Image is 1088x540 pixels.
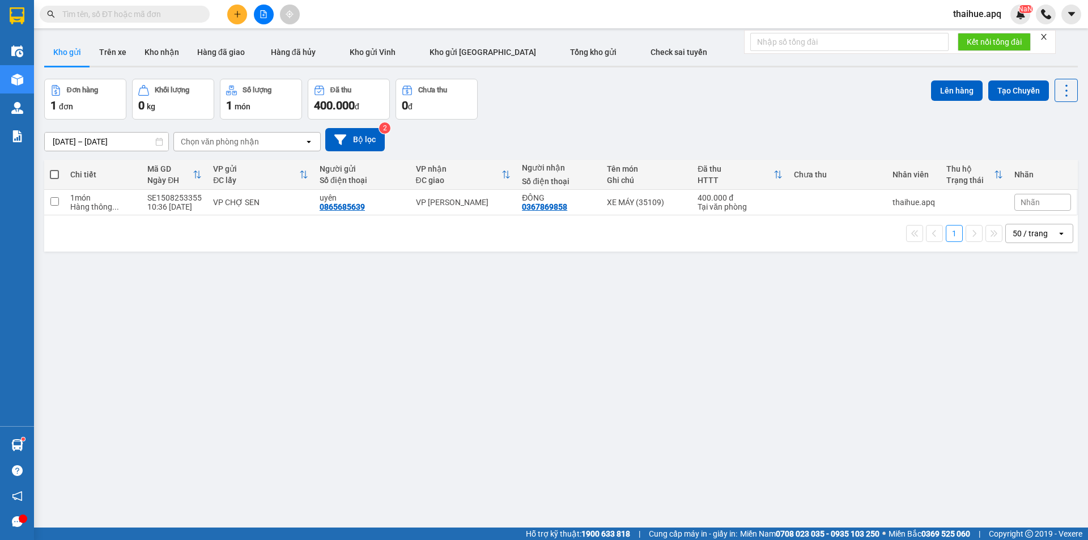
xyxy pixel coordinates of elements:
button: Bộ lọc [325,128,385,151]
div: ĐC giao [416,176,502,185]
div: Ghi chú [607,176,687,185]
div: Đã thu [698,164,773,173]
div: thaihue.apq [892,198,935,207]
th: Toggle SortBy [692,160,788,190]
img: warehouse-icon [11,74,23,86]
div: Số điện thoại [522,177,596,186]
button: Chưa thu0đ [396,79,478,120]
span: Nhãn [1021,198,1040,207]
span: caret-down [1066,9,1077,19]
span: Miền Nam [740,528,879,540]
div: Khối lượng [155,86,189,94]
span: question-circle [12,465,23,476]
span: Tổng kho gửi [570,48,617,57]
svg: open [1057,229,1066,238]
button: Lên hàng [931,80,983,101]
th: Toggle SortBy [142,160,207,190]
span: aim [286,10,294,18]
img: solution-icon [11,130,23,142]
div: VP nhận [416,164,502,173]
span: Kho gửi Vinh [350,48,396,57]
img: warehouse-icon [11,45,23,57]
input: Select a date range. [45,133,168,151]
span: Check sai tuyến [651,48,707,57]
div: Chọn văn phòng nhận [181,136,259,147]
span: 1 [226,99,232,112]
span: Kết nối tổng đài [967,36,1022,48]
strong: 0369 525 060 [921,529,970,538]
span: thaihue.apq [944,7,1010,21]
div: Trạng thái [946,176,994,185]
span: file-add [260,10,267,18]
div: 1 món [70,193,136,202]
span: kg [147,102,155,111]
div: Nhân viên [892,170,935,179]
span: 0 [138,99,144,112]
strong: 1900 633 818 [581,529,630,538]
svg: open [304,137,313,146]
span: đ [408,102,413,111]
div: 0865685639 [320,202,365,211]
div: 50 / trang [1013,228,1048,239]
div: 0367869858 [522,202,567,211]
div: VP [PERSON_NAME] [416,198,511,207]
button: Khối lượng0kg [132,79,214,120]
input: Nhập số tổng đài [750,33,949,51]
div: Thu hộ [946,164,994,173]
span: món [235,102,250,111]
div: Người gửi [320,164,405,173]
div: 400.000 đ [698,193,783,202]
button: plus [227,5,247,24]
img: icon-new-feature [1015,9,1026,19]
span: close [1040,33,1048,41]
img: logo-vxr [10,7,24,24]
span: đ [355,102,359,111]
div: uyên [320,193,405,202]
span: Hàng đã hủy [271,48,316,57]
div: Tên món [607,164,687,173]
button: caret-down [1061,5,1081,24]
button: Số lượng1món [220,79,302,120]
div: Số điện thoại [320,176,405,185]
div: XE MÁY (35109) [607,198,687,207]
div: Chưa thu [794,170,881,179]
span: 400.000 [314,99,355,112]
div: Chi tiết [70,170,136,179]
span: Cung cấp máy in - giấy in: [649,528,737,540]
span: message [12,516,23,527]
div: 10:36 [DATE] [147,202,202,211]
span: 0 [402,99,408,112]
button: Tạo Chuyến [988,80,1049,101]
input: Tìm tên, số ĐT hoặc mã đơn [62,8,196,20]
div: VP gửi [213,164,299,173]
img: phone-icon [1041,9,1051,19]
span: ... [112,202,119,211]
strong: 0708 023 035 - 0935 103 250 [776,529,879,538]
span: Kho gửi [GEOGRAPHIC_DATA] [430,48,536,57]
button: file-add [254,5,274,24]
span: đơn [59,102,73,111]
div: Số lượng [243,86,271,94]
div: Mã GD [147,164,193,173]
button: Đơn hàng1đơn [44,79,126,120]
div: Đơn hàng [67,86,98,94]
sup: 2 [379,122,390,134]
span: 1 [50,99,57,112]
div: Đã thu [330,86,351,94]
span: search [47,10,55,18]
div: Hàng thông thường [70,202,136,211]
sup: 1 [22,437,25,441]
span: plus [233,10,241,18]
span: | [979,528,980,540]
span: Hỗ trợ kỹ thuật: [526,528,630,540]
div: Chưa thu [418,86,447,94]
div: Ngày ĐH [147,176,193,185]
div: ĐC lấy [213,176,299,185]
th: Toggle SortBy [941,160,1009,190]
div: ĐÔNG [522,193,596,202]
button: Đã thu400.000đ [308,79,390,120]
button: Kho nhận [135,39,188,66]
th: Toggle SortBy [410,160,517,190]
img: warehouse-icon [11,439,23,451]
button: Kho gửi [44,39,90,66]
